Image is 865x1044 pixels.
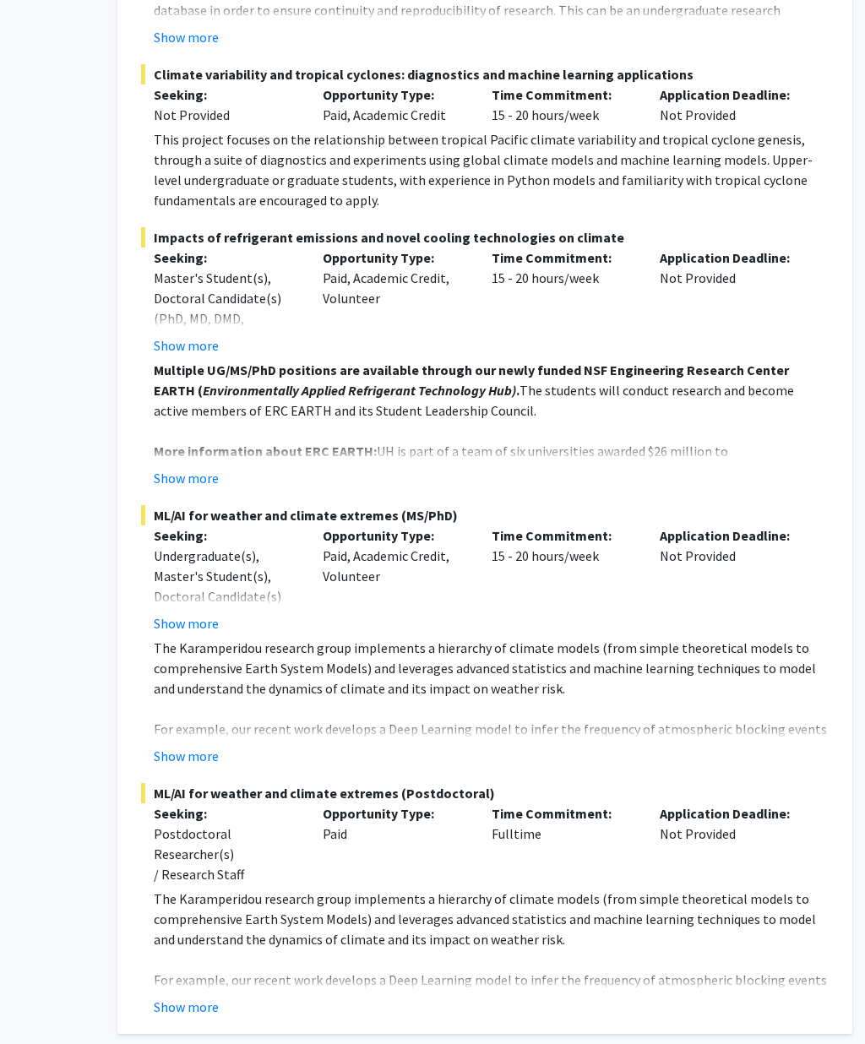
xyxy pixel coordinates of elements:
button: Show more [154,468,219,488]
button: Show more [154,746,219,766]
p: Opportunity Type: [323,525,466,546]
strong: More information about ERC EARTH: [154,443,377,459]
p: For example, our recent work develops a Deep Learning model to infer the frequency of atmospheric... [154,970,829,1030]
div: Paid [310,803,479,884]
p: The Karamperidou research group implements a hierarchy of climate models (from simple theoretical... [154,638,829,699]
span: Climate variability and tropical cyclones: diagnostics and machine learning applications [141,64,829,84]
p: Time Commitment: [492,525,635,546]
p: Time Commitment: [492,84,635,105]
p: Time Commitment: [492,803,635,824]
button: Show more [154,27,219,47]
div: Paid, Academic Credit [310,84,479,125]
em: Environmentally Applied Refrigerant Technology Hub) [203,382,516,399]
p: Seeking: [154,247,297,268]
div: 15 - 20 hours/week [479,84,648,125]
p: Application Deadline: [660,84,803,105]
div: Not Provided [647,247,816,356]
strong: Multiple UG/MS/PhD positions are available through our newly funded NSF Engineering Research Cent... [154,362,789,399]
div: Paid, Academic Credit, Volunteer [310,247,479,356]
p: Time Commitment: [492,247,635,268]
button: Show more [154,997,219,1017]
div: Paid, Academic Credit, Volunteer [310,525,479,633]
p: Application Deadline: [660,525,803,546]
iframe: Chat [13,968,72,1031]
div: Not Provided [647,803,816,884]
div: Not Provided [647,84,816,125]
span: Impacts of refrigerant emissions and novel cooling technologies on climate [141,227,829,247]
p: Opportunity Type: [323,803,466,824]
button: Show more [154,613,219,633]
p: For example, our recent work develops a Deep Learning model to infer the frequency of atmospheric... [154,719,829,780]
div: Not Provided [647,525,816,633]
div: Postdoctoral Researcher(s) / Research Staff [154,824,297,884]
p: The Karamperidou research group implements a hierarchy of climate models (from simple theoretical... [154,889,829,949]
span: ML/AI for weather and climate extremes (MS/PhD) [141,505,829,525]
span: ML/AI for weather and climate extremes (Postdoctoral) [141,783,829,803]
p: Seeking: [154,803,297,824]
div: 15 - 20 hours/week [479,525,648,633]
p: Application Deadline: [660,803,803,824]
div: Master's Student(s), Doctoral Candidate(s) (PhD, MD, DMD, PharmD, etc.), Postdoctoral Researcher(... [154,268,297,410]
p: Seeking: [154,84,297,105]
p: Opportunity Type: [323,247,466,268]
div: Not Provided [154,105,297,125]
button: Show more [154,335,219,356]
div: Fulltime [479,803,648,884]
p: Opportunity Type: [323,84,466,105]
p: Seeking: [154,525,297,546]
p: Application Deadline: [660,247,803,268]
div: Undergraduate(s), Master's Student(s), Doctoral Candidate(s) (PhD, MD, DMD, PharmD, etc.) [154,546,297,647]
span: UH is part of a team of six universities awarded $26 million to establish [154,443,728,480]
div: 15 - 20 hours/week [479,247,648,356]
p: This project focuses on the relationship between tropical Pacific climate variability and tropica... [154,129,829,210]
